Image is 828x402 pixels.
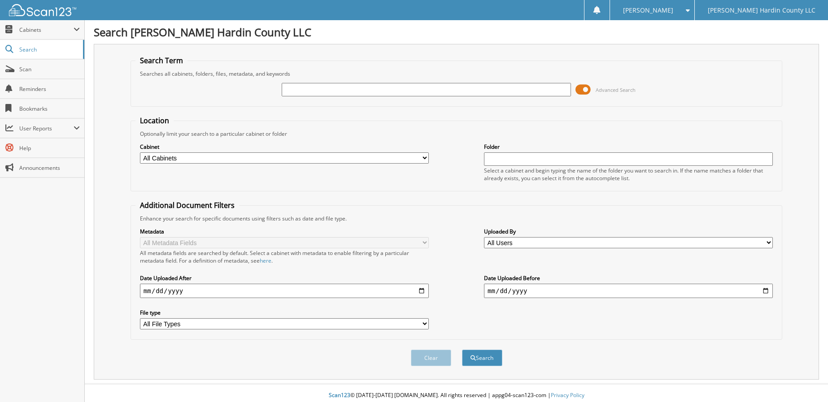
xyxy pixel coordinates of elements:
[708,8,815,13] span: [PERSON_NAME] Hardin County LLC
[19,85,80,93] span: Reminders
[19,105,80,112] span: Bookmarks
[135,116,174,125] legend: Location
[551,391,584,399] a: Privacy Policy
[484,284,773,298] input: end
[135,200,239,210] legend: Additional Document Filters
[484,143,773,151] label: Folder
[484,274,773,282] label: Date Uploaded Before
[484,228,773,235] label: Uploaded By
[140,309,429,316] label: File type
[260,257,271,264] a: here
[19,46,78,53] span: Search
[140,284,429,298] input: start
[19,125,74,132] span: User Reports
[484,167,773,182] div: Select a cabinet and begin typing the name of the folder you want to search in. If the name match...
[19,26,74,34] span: Cabinets
[135,70,777,78] div: Searches all cabinets, folders, files, metadata, and keywords
[140,249,429,264] div: All metadata fields are searched by default. Select a cabinet with metadata to enable filtering b...
[140,228,429,235] label: Metadata
[135,130,777,138] div: Optionally limit your search to a particular cabinet or folder
[462,350,502,366] button: Search
[329,391,350,399] span: Scan123
[19,144,80,152] span: Help
[140,274,429,282] label: Date Uploaded After
[411,350,451,366] button: Clear
[9,4,76,16] img: scan123-logo-white.svg
[19,164,80,172] span: Announcements
[135,56,187,65] legend: Search Term
[135,215,777,222] div: Enhance your search for specific documents using filters such as date and file type.
[140,143,429,151] label: Cabinet
[19,65,80,73] span: Scan
[94,25,819,39] h1: Search [PERSON_NAME] Hardin County LLC
[596,86,636,93] span: Advanced Search
[623,8,673,13] span: [PERSON_NAME]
